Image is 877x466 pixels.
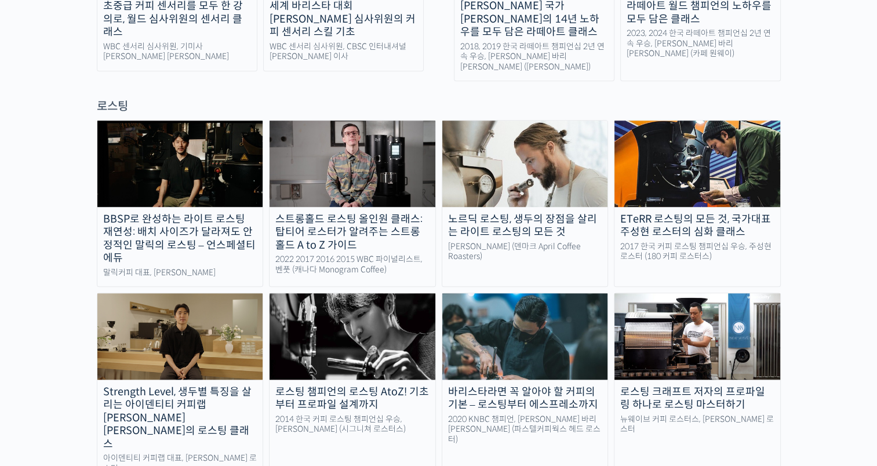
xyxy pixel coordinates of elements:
div: 노르딕 로스팅, 생두의 장점을 살리는 라이트 로스팅의 모든 것 [442,213,608,239]
img: coffee-roasting-thumbnail-500x260-1.jpg [614,293,780,379]
div: 뉴웨이브 커피 로스터스, [PERSON_NAME] 로스터 [614,414,780,435]
div: 2018, 2019 한국 라떼아트 챔피언십 2년 연속 우승, [PERSON_NAME] 바리[PERSON_NAME] ([PERSON_NAME]) [454,42,614,72]
a: 설정 [150,367,223,396]
span: 홈 [37,385,43,394]
img: malic-roasting-class_course-thumbnail.jpg [97,121,263,206]
div: BBSP로 완성하는 라이트 로스팅 재연성: 배치 사이즈가 달라져도 안정적인 말릭의 로스팅 – 언스페셜티 에듀 [97,213,263,265]
div: 2017 한국 커피 로스팅 챔피언십 우승, 주성현 로스터 (180 커피 로스터스) [614,242,780,262]
div: 로스팅 크래프트 저자의 프로파일링 하나로 로스팅 마스터하기 [614,385,780,412]
div: 로스팅 [97,99,781,114]
div: ETeRR 로스팅의 모든 것, 국가대표 주성현 로스터의 심화 클래스 [614,213,780,239]
img: eterr-roasting_course-thumbnail.jpg [614,121,780,206]
img: moonkyujang_thumbnail.jpg [270,293,435,379]
div: [PERSON_NAME] (덴마크 April Coffee Roasters) [442,242,608,262]
div: WBC 센서리 심사위원, 기미사 [PERSON_NAME] [PERSON_NAME] [97,42,257,62]
img: hyunyoungbang-thumbnail.jpeg [442,293,608,379]
img: nordic-roasting-course-thumbnail.jpeg [442,121,608,206]
div: Strength Level, 생두별 특징을 살리는 아이덴티티 커피랩 [PERSON_NAME] [PERSON_NAME]의 로스팅 클래스 [97,385,263,451]
a: 홈 [3,367,77,396]
span: 설정 [179,385,193,394]
div: 바리스타라면 꼭 알아야 할 커피의 기본 – 로스팅부터 에스프레소까지 [442,385,608,412]
div: 스트롱홀드 로스팅 올인원 클래스: 탑티어 로스터가 알려주는 스트롱홀드 A to Z 가이드 [270,213,435,252]
div: 2014 한국 커피 로스팅 챔피언십 우승, [PERSON_NAME] (시그니쳐 로스터스) [270,414,435,435]
div: 로스팅 챔피언의 로스팅 AtoZ! 기초부터 프로파일 설계까지 [270,385,435,412]
a: BBSP로 완성하는 라이트 로스팅 재연성: 배치 사이즈가 달라져도 안정적인 말릭의 로스팅 – 언스페셜티 에듀 말릭커피 대표, [PERSON_NAME] [97,120,264,287]
div: 2020 KNBC 챔피언, [PERSON_NAME] 바리[PERSON_NAME] (파스텔커피웍스 헤드 로스터) [442,414,608,445]
a: 대화 [77,367,150,396]
a: 스트롱홀드 로스팅 올인원 클래스: 탑티어 로스터가 알려주는 스트롱홀드 A to Z 가이드 2022 2017 2016 2015 WBC 파이널리스트, 벤풋 (캐나다 Monogra... [269,120,436,287]
span: 대화 [106,385,120,395]
div: 2023, 2024 한국 라떼아트 챔피언십 2년 연속 우승, [PERSON_NAME] 바리[PERSON_NAME] (카페 원웨이) [621,28,780,59]
div: 2022 2017 2016 2015 WBC 파이널리스트, 벤풋 (캐나다 Monogram Coffee) [270,254,435,275]
a: 노르딕 로스팅, 생두의 장점을 살리는 라이트 로스팅의 모든 것 [PERSON_NAME] (덴마크 April Coffee Roasters) [442,120,609,287]
div: 말릭커피 대표, [PERSON_NAME] [97,268,263,278]
img: stronghold-roasting_course-thumbnail.jpg [270,121,435,206]
img: identity-roasting_course-thumbnail.jpg [97,293,263,379]
a: ETeRR 로스팅의 모든 것, 국가대표 주성현 로스터의 심화 클래스 2017 한국 커피 로스팅 챔피언십 우승, 주성현 로스터 (180 커피 로스터스) [614,120,781,287]
div: WBC 센서리 심사위원, CBSC 인터내셔널 [PERSON_NAME] 이사 [264,42,423,62]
